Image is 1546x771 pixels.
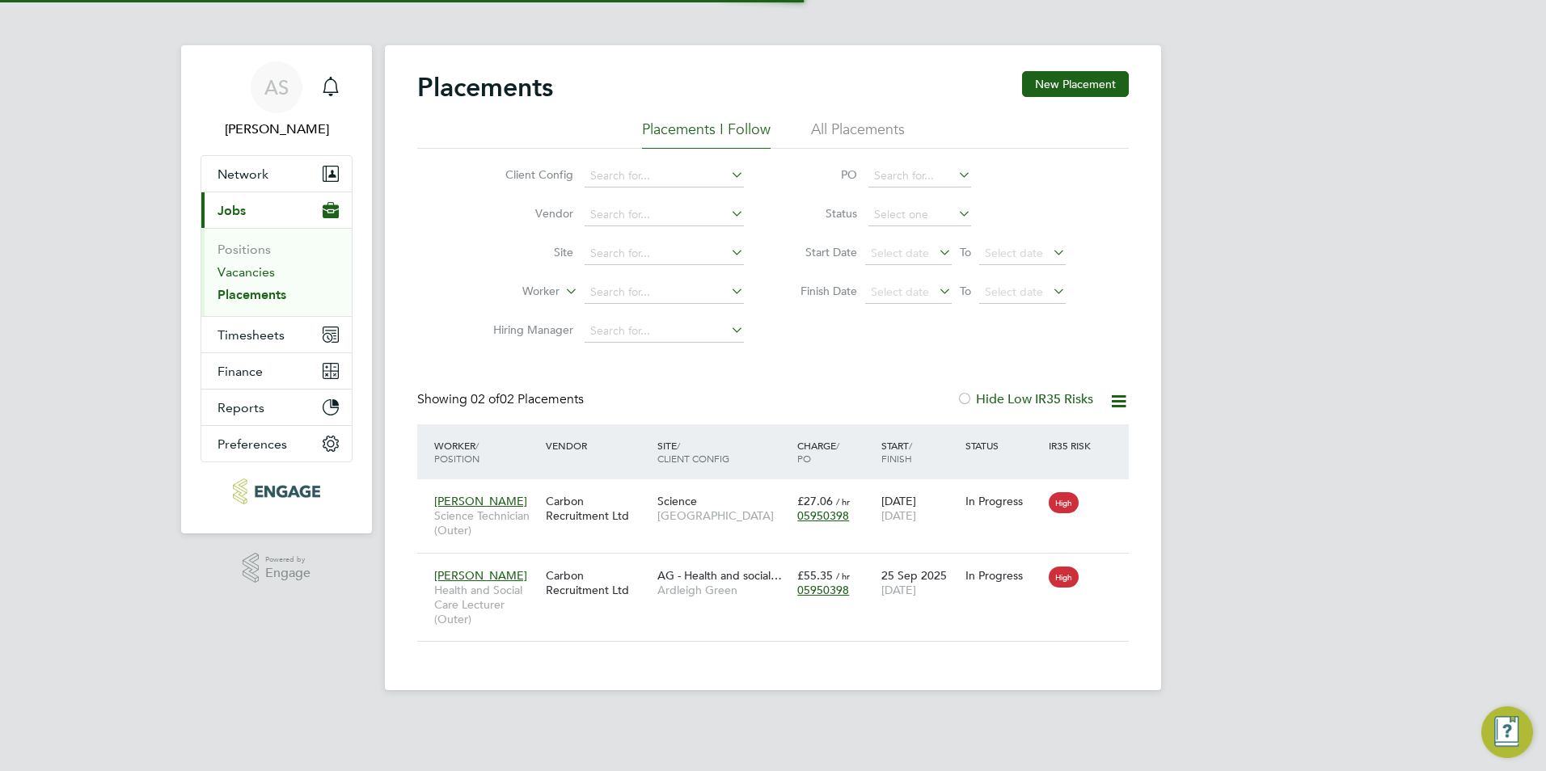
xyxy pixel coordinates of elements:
[480,245,573,259] label: Site
[434,508,538,537] span: Science Technician (Outer)
[201,353,352,389] button: Finance
[868,165,971,187] input: Search for...
[1049,567,1079,588] span: High
[836,570,850,582] span: / hr
[657,508,789,523] span: [GEOGRAPHIC_DATA]
[218,264,275,280] a: Vacancies
[243,553,311,584] a: Powered byEngage
[797,439,839,465] span: / PO
[201,120,353,139] span: Avais Sabir
[542,431,653,460] div: Vendor
[201,228,352,316] div: Jobs
[201,426,352,461] button: Preferences
[871,284,929,299] span: Select date
[961,431,1045,460] div: Status
[793,431,877,473] div: Charge
[657,583,789,597] span: Ardleigh Green
[1022,71,1129,97] button: New Placement
[797,508,849,523] span: 05950398
[965,568,1041,583] div: In Progress
[264,77,289,98] span: AS
[218,364,263,379] span: Finance
[985,246,1043,260] span: Select date
[218,166,268,182] span: Network
[218,287,286,302] a: Placements
[265,567,310,580] span: Engage
[585,165,744,187] input: Search for...
[955,242,976,263] span: To
[877,486,961,531] div: [DATE]
[201,192,352,228] button: Jobs
[836,495,850,508] span: / hr
[1481,706,1533,758] button: Engage Resource Center
[430,431,542,473] div: Worker
[985,284,1043,299] span: Select date
[434,583,538,627] span: Health and Social Care Lecturer (Outer)
[877,560,961,605] div: 25 Sep 2025
[585,204,744,226] input: Search for...
[784,167,857,182] label: PO
[1045,431,1100,460] div: IR35 Risk
[434,494,527,508] span: [PERSON_NAME]
[471,391,584,407] span: 02 Placements
[218,327,285,343] span: Timesheets
[955,280,976,301] span: To
[657,568,782,583] span: AG - Health and social…
[201,317,352,352] button: Timesheets
[868,204,971,226] input: Select one
[871,246,929,260] span: Select date
[881,583,916,597] span: [DATE]
[657,494,697,508] span: Science
[965,494,1041,508] div: In Progress
[881,439,912,465] span: / Finish
[218,242,271,257] a: Positions
[797,494,833,508] span: £27.06
[201,478,353,504] a: Go to home page
[881,508,916,523] span: [DATE]
[784,284,857,298] label: Finish Date
[233,478,319,504] img: carbonrecruitment-logo-retina.png
[480,167,573,182] label: Client Config
[480,206,573,221] label: Vendor
[417,391,587,408] div: Showing
[201,61,353,139] a: AS[PERSON_NAME]
[417,71,553,103] h2: Placements
[585,320,744,343] input: Search for...
[218,203,246,218] span: Jobs
[542,560,653,605] div: Carbon Recruitment Ltd
[265,553,310,567] span: Powered by
[218,436,287,452] span: Preferences
[811,120,905,149] li: All Placements
[201,156,352,192] button: Network
[218,400,264,415] span: Reports
[797,568,833,583] span: £55.35
[585,242,744,265] input: Search for...
[653,431,793,473] div: Site
[430,485,1129,499] a: [PERSON_NAME]Science Technician (Outer)Carbon Recruitment LtdScience[GEOGRAPHIC_DATA]£27.06 / hr0...
[657,439,729,465] span: / Client Config
[1049,492,1079,513] span: High
[467,284,560,300] label: Worker
[181,45,372,533] nav: Main navigation
[201,390,352,425] button: Reports
[797,583,849,597] span: 05950398
[434,568,527,583] span: [PERSON_NAME]
[784,245,857,259] label: Start Date
[642,120,771,149] li: Placements I Follow
[480,322,573,337] label: Hiring Manager
[784,206,857,221] label: Status
[430,559,1129,573] a: [PERSON_NAME]Health and Social Care Lecturer (Outer)Carbon Recruitment LtdAG - Health and social…...
[957,391,1093,407] label: Hide Low IR35 Risks
[434,439,479,465] span: / Position
[585,281,744,304] input: Search for...
[542,486,653,531] div: Carbon Recruitment Ltd
[471,391,500,407] span: 02 of
[877,431,961,473] div: Start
